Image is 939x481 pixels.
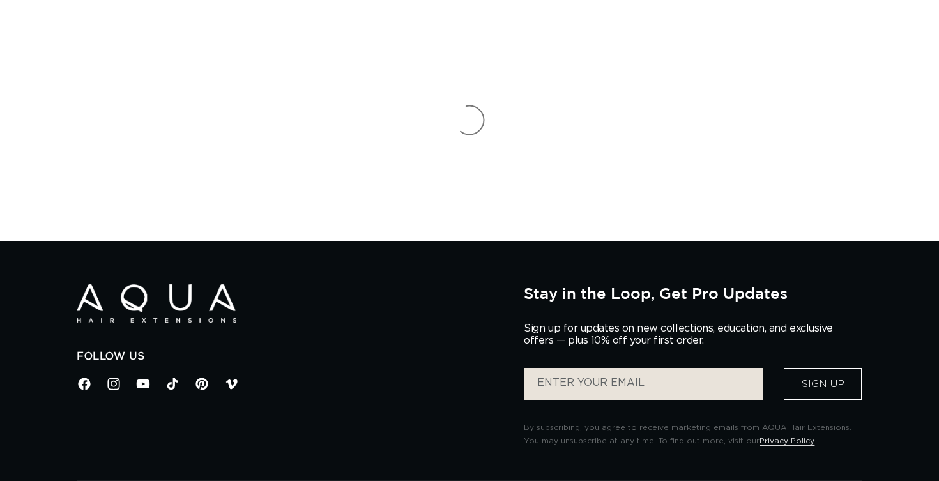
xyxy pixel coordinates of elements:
button: Sign Up [784,368,862,400]
h2: Follow Us [77,350,505,363]
p: By subscribing, you agree to receive marketing emails from AQUA Hair Extensions. You may unsubscr... [524,421,862,448]
a: Privacy Policy [760,437,814,445]
h2: Stay in the Loop, Get Pro Updates [524,284,862,302]
p: Sign up for updates on new collections, education, and exclusive offers — plus 10% off your first... [524,323,843,347]
img: Aqua Hair Extensions [77,284,236,323]
input: ENTER YOUR EMAIL [524,368,763,400]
